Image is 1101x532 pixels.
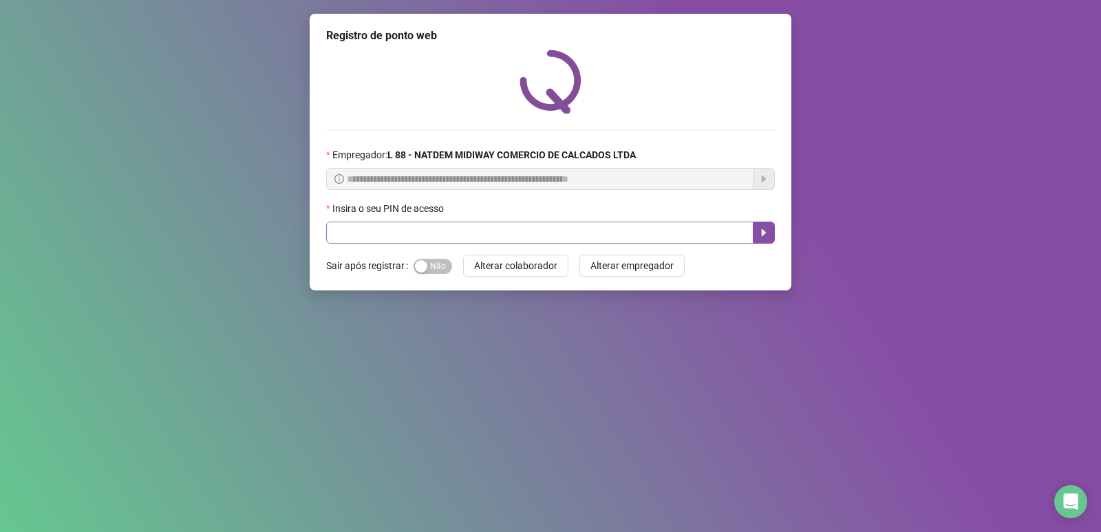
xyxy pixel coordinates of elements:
[332,147,636,162] span: Empregador :
[334,174,344,184] span: info-circle
[326,28,775,44] div: Registro de ponto web
[579,255,685,277] button: Alterar empregador
[474,258,557,273] span: Alterar colaborador
[520,50,581,114] img: QRPoint
[463,255,568,277] button: Alterar colaborador
[387,149,636,160] strong: L 88 - NATDEM MIDIWAY COMERCIO DE CALCADOS LTDA
[326,201,453,216] label: Insira o seu PIN de acesso
[590,258,674,273] span: Alterar empregador
[1054,485,1087,518] div: Open Intercom Messenger
[326,255,414,277] label: Sair após registrar
[758,227,769,238] span: caret-right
